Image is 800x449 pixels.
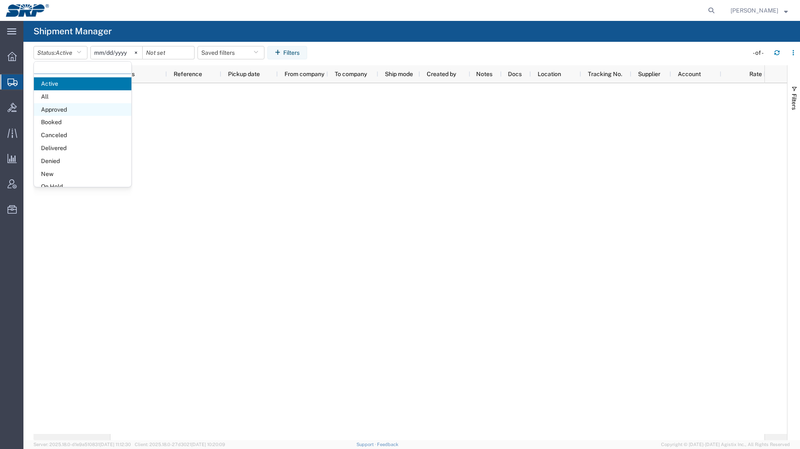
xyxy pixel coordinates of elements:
[753,48,767,57] div: - of -
[135,442,225,447] span: Client: 2025.18.0-27d3021
[728,71,762,77] span: Rate
[731,6,778,15] span: Ed Simmons
[34,116,131,129] span: Booked
[638,71,660,77] span: Supplier
[197,46,264,59] button: Saved filters
[356,442,377,447] a: Support
[791,94,797,110] span: Filters
[285,71,324,77] span: From company
[267,46,307,59] button: Filters
[56,49,72,56] span: Active
[34,90,131,103] span: All
[588,71,622,77] span: Tracking No.
[377,442,398,447] a: Feedback
[6,4,49,17] img: logo
[34,142,131,155] span: Delivered
[191,442,225,447] span: [DATE] 10:20:09
[661,441,790,448] span: Copyright © [DATE]-[DATE] Agistix Inc., All Rights Reserved
[33,46,87,59] button: Status:Active
[91,46,142,59] input: Not set
[34,129,131,142] span: Canceled
[34,103,131,116] span: Approved
[427,71,456,77] span: Created by
[34,77,131,90] span: Active
[33,21,112,42] h4: Shipment Manager
[143,46,194,59] input: Not set
[34,168,131,181] span: New
[228,71,260,77] span: Pickup date
[335,71,367,77] span: To company
[34,155,131,168] span: Denied
[678,71,701,77] span: Account
[538,71,561,77] span: Location
[100,442,131,447] span: [DATE] 11:12:30
[34,180,131,193] span: On Hold
[385,71,413,77] span: Ship mode
[476,71,492,77] span: Notes
[508,71,522,77] span: Docs
[730,5,788,15] button: [PERSON_NAME]
[174,71,202,77] span: Reference
[33,442,131,447] span: Server: 2025.18.0-d1e9a510831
